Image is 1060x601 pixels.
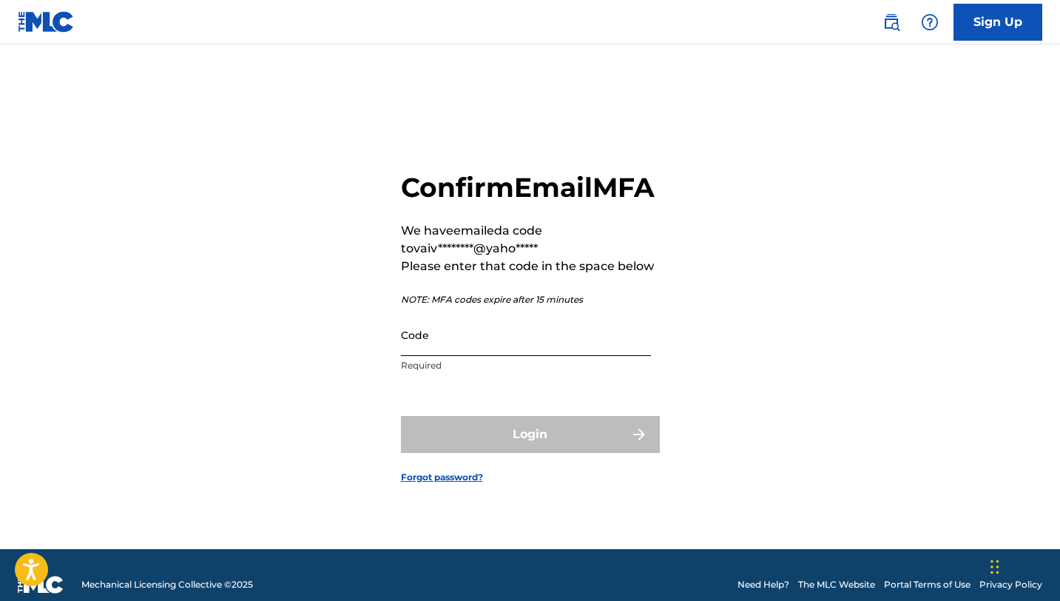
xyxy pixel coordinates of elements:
[401,258,660,275] p: Please enter that code in the space below
[401,359,651,372] p: Required
[737,578,789,591] a: Need Help?
[798,578,875,591] a: The MLC Website
[953,4,1042,41] a: Sign Up
[877,7,906,37] a: Public Search
[915,7,945,37] div: Help
[990,545,999,589] div: Arrastrar
[401,171,660,204] h2: Confirm Email MFA
[921,13,939,31] img: help
[18,576,64,594] img: logo
[986,530,1060,601] div: Widget de chat
[882,13,900,31] img: search
[884,578,970,591] a: Portal Terms of Use
[401,293,660,306] p: NOTE: MFA codes expire after 15 minutes
[979,578,1042,591] a: Privacy Policy
[986,530,1060,601] iframe: Chat Widget
[401,471,483,484] a: Forgot password?
[81,578,253,591] span: Mechanical Licensing Collective © 2025
[18,11,75,33] img: MLC Logo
